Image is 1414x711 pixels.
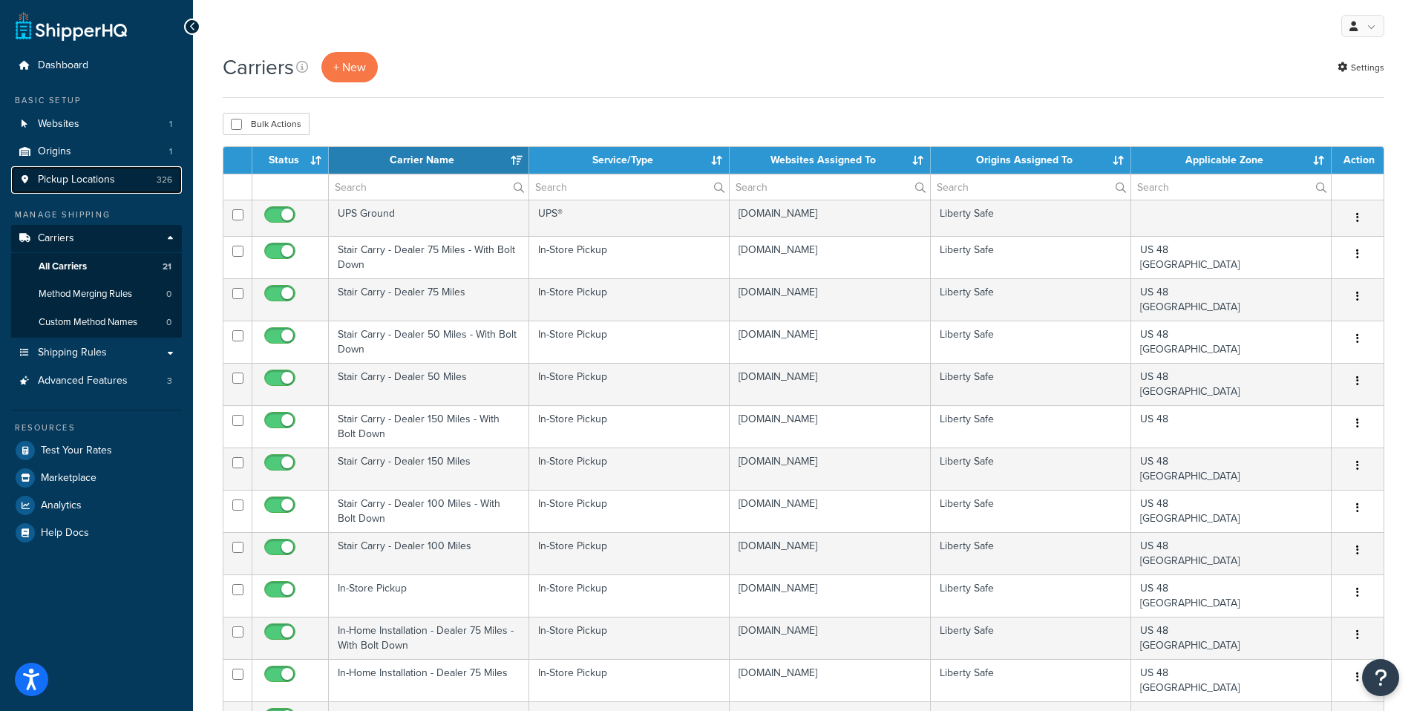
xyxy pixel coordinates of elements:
[157,174,172,186] span: 326
[38,59,88,72] span: Dashboard
[38,118,79,131] span: Websites
[730,174,930,200] input: Search
[730,363,931,405] td: [DOMAIN_NAME]
[931,321,1131,363] td: Liberty Safe
[11,94,182,107] div: Basic Setup
[529,278,730,321] td: In-Store Pickup
[11,225,182,338] li: Carriers
[1131,405,1332,448] td: US 48
[11,253,182,281] a: All Carriers 21
[11,309,182,336] li: Custom Method Names
[11,253,182,281] li: All Carriers
[329,236,529,278] td: Stair Carry - Dealer 75 Miles - With Bolt Down
[529,659,730,701] td: In-Store Pickup
[1332,147,1384,174] th: Action
[252,147,329,174] th: Status: activate to sort column ascending
[730,490,931,532] td: [DOMAIN_NAME]
[1131,490,1332,532] td: US 48 [GEOGRAPHIC_DATA]
[329,490,529,532] td: Stair Carry - Dealer 100 Miles - With Bolt Down
[1362,659,1399,696] button: Open Resource Center
[39,261,87,273] span: All Carriers
[730,659,931,701] td: [DOMAIN_NAME]
[931,659,1131,701] td: Liberty Safe
[931,574,1131,617] td: Liberty Safe
[1131,236,1332,278] td: US 48 [GEOGRAPHIC_DATA]
[329,200,529,236] td: UPS Ground
[11,437,182,464] a: Test Your Rates
[931,490,1131,532] td: Liberty Safe
[529,200,730,236] td: UPS®
[11,422,182,434] div: Resources
[1131,574,1332,617] td: US 48 [GEOGRAPHIC_DATA]
[931,448,1131,490] td: Liberty Safe
[730,448,931,490] td: [DOMAIN_NAME]
[38,375,128,387] span: Advanced Features
[931,200,1131,236] td: Liberty Safe
[167,375,172,387] span: 3
[730,574,931,617] td: [DOMAIN_NAME]
[1131,147,1332,174] th: Applicable Zone: activate to sort column ascending
[11,367,182,395] a: Advanced Features 3
[38,232,74,245] span: Carriers
[169,118,172,131] span: 1
[1131,532,1332,574] td: US 48 [GEOGRAPHIC_DATA]
[38,174,115,186] span: Pickup Locations
[223,53,294,82] h1: Carriers
[529,448,730,490] td: In-Store Pickup
[166,288,171,301] span: 0
[41,499,82,512] span: Analytics
[1131,659,1332,701] td: US 48 [GEOGRAPHIC_DATA]
[223,113,310,135] button: Bulk Actions
[11,138,182,166] a: Origins 1
[41,472,96,485] span: Marketplace
[730,278,931,321] td: [DOMAIN_NAME]
[329,363,529,405] td: Stair Carry - Dealer 50 Miles
[329,174,528,200] input: Search
[11,309,182,336] a: Custom Method Names 0
[329,532,529,574] td: Stair Carry - Dealer 100 Miles
[11,520,182,546] a: Help Docs
[38,347,107,359] span: Shipping Rules
[529,147,730,174] th: Service/Type: activate to sort column ascending
[529,490,730,532] td: In-Store Pickup
[11,111,182,138] a: Websites 1
[39,316,137,329] span: Custom Method Names
[931,174,1130,200] input: Search
[169,145,172,158] span: 1
[166,316,171,329] span: 0
[11,166,182,194] a: Pickup Locations 326
[529,321,730,363] td: In-Store Pickup
[529,363,730,405] td: In-Store Pickup
[730,617,931,659] td: [DOMAIN_NAME]
[529,532,730,574] td: In-Store Pickup
[529,405,730,448] td: In-Store Pickup
[1131,321,1332,363] td: US 48 [GEOGRAPHIC_DATA]
[329,405,529,448] td: Stair Carry - Dealer 150 Miles - With Bolt Down
[1131,174,1331,200] input: Search
[16,11,127,41] a: ShipperHQ Home
[41,527,89,540] span: Help Docs
[11,465,182,491] a: Marketplace
[1131,617,1332,659] td: US 48 [GEOGRAPHIC_DATA]
[11,281,182,308] a: Method Merging Rules 0
[11,111,182,138] li: Websites
[931,236,1131,278] td: Liberty Safe
[329,448,529,490] td: Stair Carry - Dealer 150 Miles
[730,236,931,278] td: [DOMAIN_NAME]
[329,574,529,617] td: In-Store Pickup
[329,321,529,363] td: Stair Carry - Dealer 50 Miles - With Bolt Down
[931,617,1131,659] td: Liberty Safe
[11,492,182,519] li: Analytics
[163,261,171,273] span: 21
[529,236,730,278] td: In-Store Pickup
[329,617,529,659] td: In-Home Installation - Dealer 75 Miles - With Bolt Down
[730,200,931,236] td: [DOMAIN_NAME]
[11,339,182,367] a: Shipping Rules
[11,166,182,194] li: Pickup Locations
[730,321,931,363] td: [DOMAIN_NAME]
[730,405,931,448] td: [DOMAIN_NAME]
